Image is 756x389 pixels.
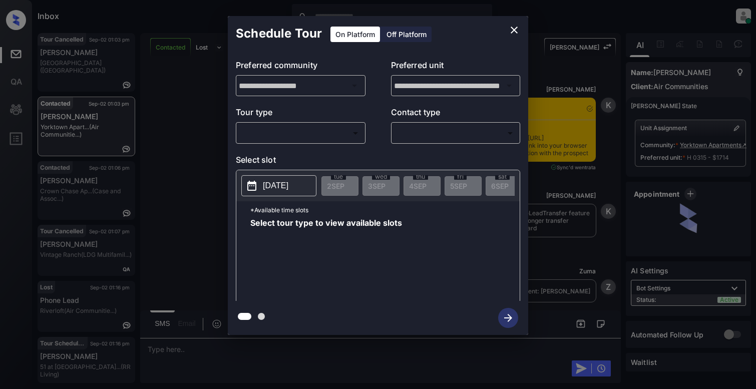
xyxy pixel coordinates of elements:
[330,27,380,42] div: On Platform
[263,180,288,192] p: [DATE]
[241,175,316,196] button: [DATE]
[391,59,521,75] p: Preferred unit
[382,27,432,42] div: Off Platform
[236,106,365,122] p: Tour type
[236,59,365,75] p: Preferred community
[236,154,520,170] p: Select slot
[504,20,524,40] button: close
[250,219,402,299] span: Select tour type to view available slots
[391,106,521,122] p: Contact type
[228,16,330,51] h2: Schedule Tour
[250,201,520,219] p: *Available time slots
